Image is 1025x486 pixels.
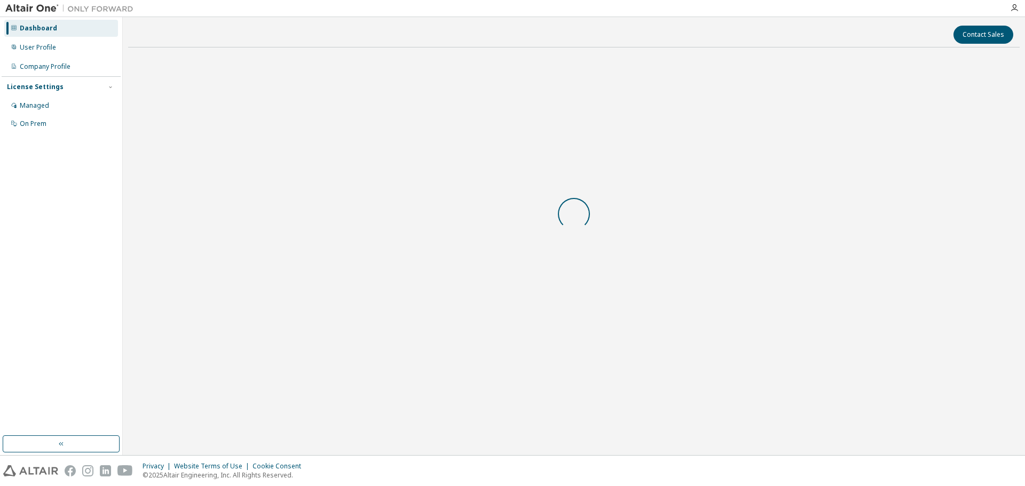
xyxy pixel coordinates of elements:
img: instagram.svg [82,465,93,476]
div: Cookie Consent [253,462,307,471]
img: altair_logo.svg [3,465,58,476]
div: Privacy [143,462,174,471]
div: Dashboard [20,24,57,33]
div: Website Terms of Use [174,462,253,471]
img: linkedin.svg [100,465,111,476]
div: Company Profile [20,62,70,71]
button: Contact Sales [953,26,1013,44]
div: User Profile [20,43,56,52]
img: facebook.svg [65,465,76,476]
div: Managed [20,101,49,110]
img: youtube.svg [117,465,133,476]
div: License Settings [7,83,64,91]
p: © 2025 Altair Engineering, Inc. All Rights Reserved. [143,471,307,480]
img: Altair One [5,3,139,14]
div: On Prem [20,119,46,128]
